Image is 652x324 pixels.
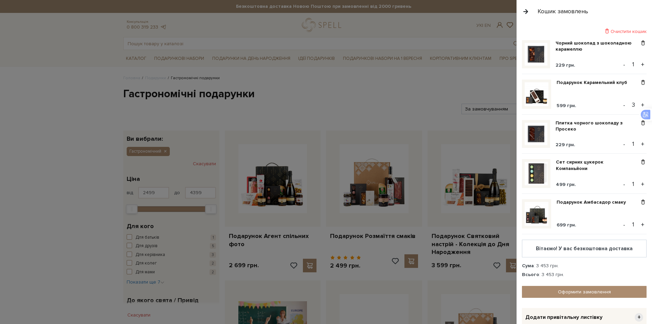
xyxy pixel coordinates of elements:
[525,43,547,66] img: Чорний шоколад з шоколадною карамеллю
[538,7,588,15] div: Кошик замовлень
[522,272,647,278] div: : 3 453 грн.
[525,162,548,185] img: Сет сирних цукерок Компаньйони
[556,120,639,132] a: Плитка чорного шоколаду з Просеко
[556,159,639,171] a: Сет сирних цукерок Компаньйони
[556,142,575,148] span: 229 грн.
[522,263,534,269] strong: Сума
[639,220,647,230] button: +
[639,179,647,189] button: +
[525,82,548,106] img: Подарунок Карамельний клуб
[525,123,547,146] img: Плитка чорного шоколаду з Просеко
[522,286,647,298] a: Оформити замовлення
[557,222,576,228] span: 699 грн.
[621,59,628,70] button: -
[522,28,647,35] div: Очистити кошик
[522,272,539,277] strong: Всього
[556,182,576,187] span: 499 грн.
[639,100,647,110] button: +
[525,202,548,226] img: Подарунок Амбасадор смаку
[556,40,639,52] a: Чорний шоколад з шоколадною карамеллю
[639,139,647,149] button: +
[621,179,628,189] button: -
[621,139,628,149] button: -
[525,314,602,321] span: Додати привітальну листівку
[621,100,628,110] button: -
[635,313,643,322] span: +
[557,199,631,205] a: Подарунок Амбасадор смаку
[528,245,641,252] div: Вітаємо! У вас безкоштовна доставка
[639,59,647,70] button: +
[556,62,575,68] span: 229 грн.
[557,103,576,108] span: 599 грн.
[621,220,628,230] button: -
[522,263,647,269] div: : 3 453 грн.
[557,80,632,86] a: Подарунок Карамельний клуб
